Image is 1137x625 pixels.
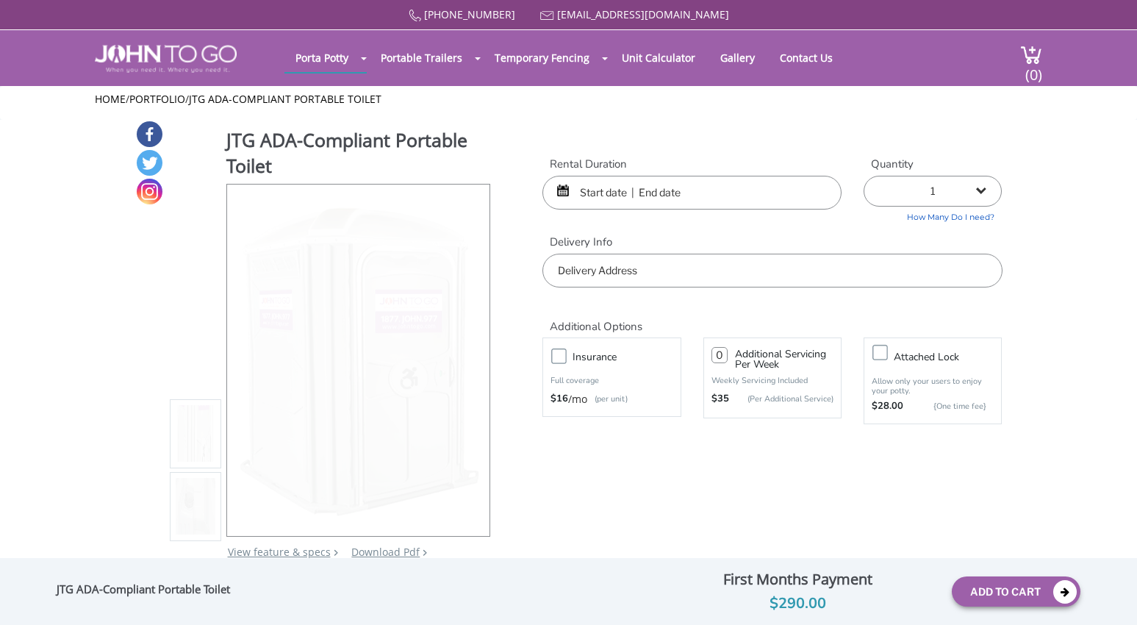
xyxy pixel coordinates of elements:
h1: JTG ADA-Compliant Portable Toilet [226,127,491,182]
a: [PHONE_NUMBER] [424,7,515,21]
div: /mo [550,392,672,407]
a: Twitter [137,150,162,176]
input: 0 [711,347,728,363]
img: Product [176,262,215,608]
strong: $16 [550,392,568,407]
a: Portfolio [129,92,185,106]
h3: Insurance [573,348,687,366]
strong: $35 [711,392,729,407]
img: JOHN to go [95,45,237,73]
a: Gallery [709,43,766,72]
input: Start date | End date [542,176,842,210]
img: right arrow icon [334,549,338,556]
a: Facebook [137,121,162,147]
h3: Additional Servicing Per Week [735,349,833,370]
img: chevron.png [423,549,427,556]
a: Portable Trailers [370,43,473,72]
h3: Attached lock [894,348,1008,366]
ul: / / [95,92,1042,107]
img: cart a [1020,45,1042,65]
img: Product [237,185,480,531]
p: Full coverage [550,374,672,388]
input: Delivery Address [542,254,1002,287]
a: Download Pdf [351,545,420,559]
label: Delivery Info [542,235,1002,250]
p: (per unit) [587,392,628,407]
a: How Many Do I need? [864,207,1002,224]
strong: $28.00 [872,399,903,414]
div: First Months Payment [656,567,941,592]
label: Rental Duration [542,157,842,172]
a: View feature & specs [228,545,331,559]
label: Quantity [864,157,1002,172]
a: Unit Calculator [611,43,706,72]
img: Call [409,10,421,22]
a: Home [95,92,126,106]
a: Temporary Fencing [484,43,600,72]
h2: Additional Options [542,302,1002,334]
a: JTG ADA-Compliant Portable Toilet [189,92,381,106]
a: Contact Us [769,43,844,72]
img: Mail [540,11,554,21]
p: Allow only your users to enjoy your potty. [872,376,994,396]
span: (0) [1025,53,1042,85]
div: JTG ADA-Compliant Portable Toilet [57,582,237,601]
p: Weekly Servicing Included [711,375,833,386]
button: Add To Cart [952,576,1080,607]
p: (Per Additional Service) [729,393,833,404]
p: {One time fee} [911,399,986,414]
div: $290.00 [656,592,941,615]
a: [EMAIL_ADDRESS][DOMAIN_NAME] [557,7,729,21]
a: Instagram [137,179,162,204]
a: Porta Potty [284,43,359,72]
